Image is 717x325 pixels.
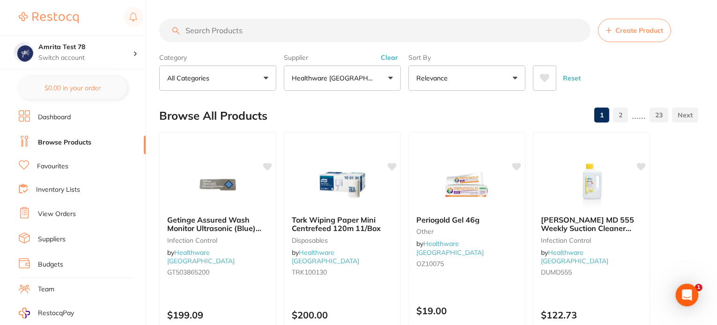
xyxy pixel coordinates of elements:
div: Open Intercom Messenger [676,284,698,306]
a: Favourites [37,162,68,171]
a: Healthware [GEOGRAPHIC_DATA] [541,248,608,265]
a: View Orders [38,209,76,219]
a: Dashboard [38,113,71,122]
b: Durr MD 555 Weekly Suction Cleaner 2.5L [541,216,642,233]
span: by [292,248,359,265]
span: OZ10075 [416,260,444,268]
img: Periogold Gel 46g [436,161,497,208]
span: Getinge Assured Wash Monitor Ultrasonic (Blue) 50/Bag [167,215,261,242]
img: Durr MD 555 Weekly Suction Cleaner 2.5L [561,161,622,208]
a: 2 [613,106,628,124]
span: [PERSON_NAME] MD 555 Weekly Suction Cleaner 2.5L [541,215,634,242]
input: Search Products [159,19,591,42]
a: Healthware [GEOGRAPHIC_DATA] [292,248,359,265]
a: RestocqPay [19,308,74,318]
p: All Categories [167,73,213,83]
small: Infection Control [541,237,642,244]
span: RestocqPay [38,309,74,318]
h2: Browse All Products [159,109,267,123]
a: Inventory Lists [36,185,80,195]
a: Suppliers [38,235,66,244]
p: Healthware [GEOGRAPHIC_DATA] [292,73,377,83]
a: 23 [650,106,668,124]
a: Restocq Logo [19,7,79,29]
p: $200.00 [292,310,393,320]
img: RestocqPay [19,308,30,318]
a: Budgets [38,260,63,269]
small: Disposables [292,237,393,244]
img: Tork Wiping Paper Mini Centrefeed 120m 11/Box [312,161,373,208]
button: Healthware [GEOGRAPHIC_DATA] [284,65,401,91]
button: $0.00 in your order [19,77,127,99]
label: Category [159,53,276,62]
button: Relevance [408,65,525,91]
span: by [167,248,235,265]
a: Healthware [GEOGRAPHIC_DATA] [167,248,235,265]
span: GT503865200 [167,268,209,276]
h4: Amrita Test 78 [38,43,133,52]
button: All Categories [159,65,276,91]
span: Tork Wiping Paper Mini Centrefeed 120m 11/Box [292,215,381,233]
label: Supplier [284,53,401,62]
a: 1 [594,106,609,124]
span: by [541,248,608,265]
a: Team [38,285,54,294]
small: other [416,228,517,235]
small: Infection Control [167,237,268,244]
span: Create Product [615,27,663,34]
p: $122.73 [541,310,642,320]
p: Switch account [38,53,133,63]
button: Create Product [598,19,671,42]
p: ...... [632,110,646,121]
a: Healthware [GEOGRAPHIC_DATA] [416,239,484,256]
p: $199.09 [167,310,268,320]
p: $19.00 [416,305,517,316]
span: Periogold Gel 46g [416,215,480,224]
p: Relevance [416,73,451,83]
img: Getinge Assured Wash Monitor Ultrasonic (Blue) 50/Bag [187,161,248,208]
button: Reset [560,65,584,91]
span: by [416,239,484,256]
img: Restocq Logo [19,12,79,23]
span: TRK100130 [292,268,327,276]
a: Browse Products [38,138,91,147]
button: Clear [378,53,401,62]
b: Getinge Assured Wash Monitor Ultrasonic (Blue) 50/Bag [167,216,268,233]
b: Tork Wiping Paper Mini Centrefeed 120m 11/Box [292,216,393,233]
b: Periogold Gel 46g [416,216,517,224]
label: Sort By [408,53,525,62]
img: Amrita Test 78 [15,43,33,62]
span: 1 [695,284,702,291]
span: DUMD555 [541,268,572,276]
